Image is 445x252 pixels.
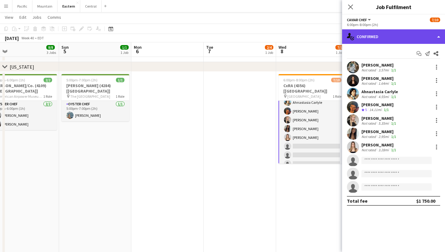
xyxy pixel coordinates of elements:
[361,81,377,86] div: Not rated
[32,15,41,20] span: Jobs
[5,35,19,41] div: [DATE]
[66,78,97,82] span: 5:00pm-7:00pm (2h)
[279,70,346,170] app-card-role: Caviar Chef4A7/106:00pm-8:00pm (2h)[PERSON_NAME][PERSON_NAME]Ahnastasia Carlyle[PERSON_NAME][PERS...
[361,121,377,126] div: Not rated
[133,48,142,55] span: 6
[391,94,396,99] app-skills-label: 1/1
[342,29,445,44] div: Confirmed
[43,94,52,99] span: 1 Role
[377,121,390,126] div: 5.35mi
[347,18,367,22] span: Caviar Chef
[361,89,398,94] div: Ahnastasia Carlyle
[116,78,124,82] span: 1/1
[10,64,34,70] div: [US_STATE]
[384,107,389,112] app-skills-label: 1/1
[265,50,273,55] div: 1 Job
[361,102,394,107] div: [PERSON_NAME]
[361,68,377,72] div: Not rated
[361,129,397,134] div: [PERSON_NAME]
[377,134,390,139] div: 2.95mi
[48,15,61,20] span: Comms
[279,83,346,94] h3: CxRA (4356) [[GEOGRAPHIC_DATA]]
[5,15,13,20] span: View
[377,148,390,152] div: 3.28mi
[61,83,129,94] h3: [PERSON_NAME] (4284) [[GEOGRAPHIC_DATA]]
[361,134,377,139] div: Not rated
[279,44,286,50] span: Wed
[205,48,213,55] span: 7
[361,94,377,99] div: Not rated
[134,44,142,50] span: Mon
[391,148,396,152] app-skills-label: 1/1
[206,44,213,50] span: Tue
[347,22,440,27] div: 6:00pm-8:00pm (2h)
[361,148,377,152] div: Not rated
[335,45,346,50] span: 7/10
[61,44,69,50] span: Sun
[287,94,321,99] span: [GEOGRAPHIC_DATA]
[331,78,341,82] span: 7/10
[61,101,129,121] app-card-role: Oyster Chef1/15:00pm-7:00pm (2h)[PERSON_NAME]
[368,107,383,113] div: 14.11mi
[80,0,102,12] button: Central
[12,0,32,12] button: Pacific
[361,62,397,68] div: [PERSON_NAME]
[377,94,390,99] div: 4.55mi
[336,50,345,55] div: 1 Job
[38,36,44,40] div: EDT
[347,198,368,204] div: Total fee
[20,36,35,40] span: Week 40
[361,76,397,81] div: [PERSON_NAME]
[61,74,129,121] app-job-card: 5:00pm-7:00pm (2h)1/1[PERSON_NAME] (4284) [[GEOGRAPHIC_DATA]] The [GEOGRAPHIC_DATA]1 RoleOyster C...
[279,74,346,164] app-job-card: 6:00pm-8:00pm (2h)7/10CxRA (4356) [[GEOGRAPHIC_DATA]] [GEOGRAPHIC_DATA]1 RoleCaviar Chef4A7/106:0...
[416,198,435,204] div: $1 750.00
[2,13,16,21] a: View
[333,94,341,99] span: 1 Role
[361,142,397,148] div: [PERSON_NAME]
[391,134,396,139] app-skills-label: 1/1
[361,116,397,121] div: [PERSON_NAME]
[377,81,390,86] div: 1.64mi
[430,18,440,22] span: 7/10
[347,18,372,22] button: Caviar Chef
[120,50,128,55] div: 1 Job
[391,68,396,72] app-skills-label: 1/1
[391,81,396,86] app-skills-label: 1/1
[45,13,64,21] a: Comms
[120,45,129,50] span: 1/1
[116,94,124,99] span: 1 Role
[17,13,29,21] a: Edit
[70,94,110,99] span: The [GEOGRAPHIC_DATA]
[58,0,80,12] button: Eastern
[342,3,445,11] h3: Job Fulfilment
[44,78,52,82] span: 2/2
[61,48,69,55] span: 5
[19,15,26,20] span: Edit
[265,45,273,50] span: 2/4
[391,121,396,126] app-skills-label: 1/1
[278,48,286,55] span: 8
[365,107,367,112] span: 5
[32,0,58,12] button: Mountain
[30,13,44,21] a: Jobs
[377,68,390,72] div: 3.57mi
[47,50,56,55] div: 3 Jobs
[46,45,55,50] span: 8/8
[283,78,315,82] span: 6:00pm-8:00pm (2h)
